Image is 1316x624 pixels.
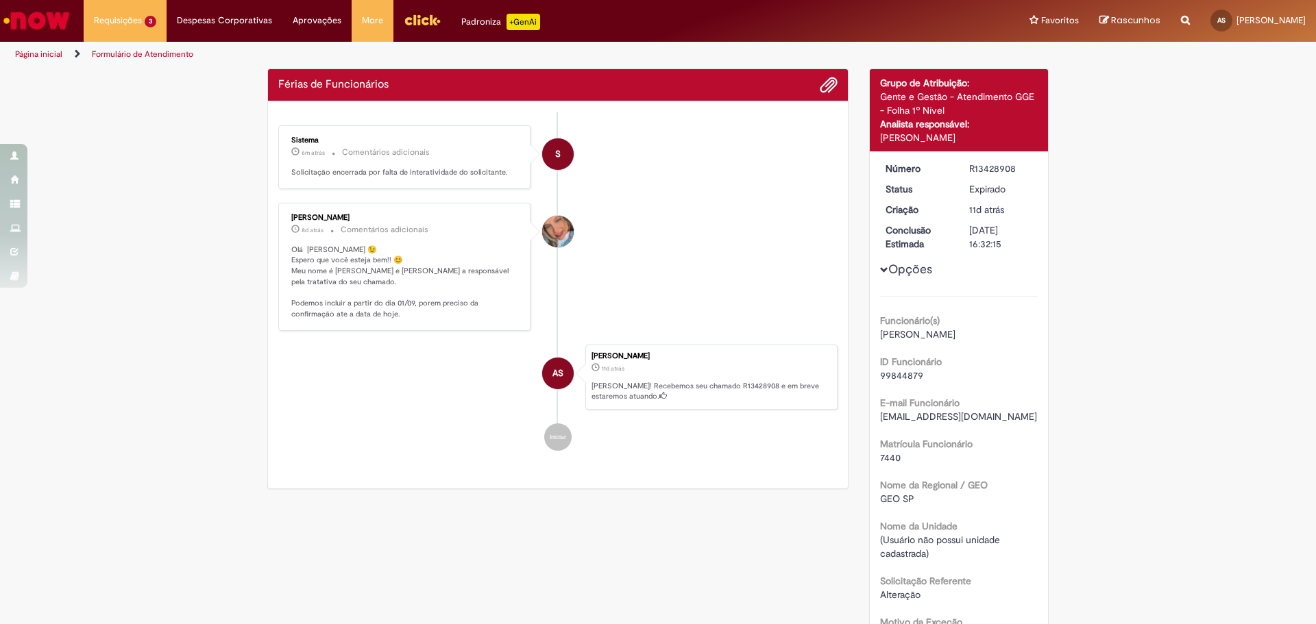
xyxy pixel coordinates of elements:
div: Padroniza [461,14,540,30]
span: 7440 [880,451,901,464]
small: Comentários adicionais [342,147,430,158]
span: 6m atrás [302,149,325,157]
ul: Histórico de tíquete [278,112,838,464]
small: Comentários adicionais [341,224,428,236]
img: click_logo_yellow_360x200.png [404,10,441,30]
div: Jacqueline Andrade Galani [542,216,574,247]
dt: Criação [875,203,960,216]
li: Ana Clara Lima De Salles [278,345,838,410]
div: System [542,138,574,170]
span: Despesas Corporativas [177,14,272,27]
div: Gente e Gestão - Atendimento GGE - Folha 1º Nível [880,90,1038,117]
time: 19/08/2025 14:32:11 [602,364,624,373]
span: GEO SP [880,492,914,505]
div: Analista responsável: [880,117,1038,131]
div: [DATE] 16:32:15 [969,223,1033,251]
div: Sistema [291,136,520,145]
span: [PERSON_NAME] [880,328,955,340]
span: AS [552,357,563,390]
b: E-mail Funcionário [880,397,960,409]
span: (Usuário não possui unidade cadastrada) [880,534,1003,560]
b: Nome da Unidade [880,520,958,532]
dt: Conclusão Estimada [875,223,960,251]
dt: Número [875,162,960,175]
span: 3 [145,16,156,27]
div: Grupo de Atribuição: [880,76,1038,90]
time: 19/08/2025 14:32:11 [969,203,1004,216]
div: 19/08/2025 14:32:11 [969,203,1033,216]
b: ID Funcionário [880,355,942,368]
span: 11d atrás [969,203,1004,216]
p: Solicitação encerrada por falta de interatividade do solicitante. [291,167,520,178]
span: More [362,14,383,27]
p: Olá [PERSON_NAME] 😉 Espero que você esteja bem!! 😊 Meu nome é [PERSON_NAME] e [PERSON_NAME] a res... [291,245,520,320]
time: 29/08/2025 16:46:11 [302,149,325,157]
span: Favoritos [1041,14,1079,27]
div: Ana Clara Lima De Salles [542,358,574,389]
div: [PERSON_NAME] [592,352,830,360]
div: [PERSON_NAME] [291,214,520,222]
b: Solicitação Referente [880,575,971,587]
div: Expirado [969,182,1033,196]
span: Aprovações [293,14,341,27]
b: Nome da Regional / GEO [880,479,988,491]
span: S [555,138,561,171]
div: R13428908 [969,162,1033,175]
div: [PERSON_NAME] [880,131,1038,145]
span: Alteração [880,588,921,601]
p: +GenAi [507,14,540,30]
button: Adicionar anexos [820,76,838,94]
span: 99844879 [880,369,923,382]
img: ServiceNow [1,7,72,34]
a: Página inicial [15,49,62,60]
ul: Trilhas de página [10,42,867,67]
h2: Férias de Funcionários Histórico de tíquete [278,79,389,91]
b: Matrícula Funcionário [880,438,973,450]
span: [EMAIL_ADDRESS][DOMAIN_NAME] [880,410,1037,423]
b: Funcionário(s) [880,314,940,327]
span: Rascunhos [1111,14,1160,27]
a: Rascunhos [1099,14,1160,27]
dt: Status [875,182,960,196]
time: 22/08/2025 09:46:10 [302,226,324,234]
a: Formulário de Atendimento [92,49,193,60]
p: [PERSON_NAME]! Recebemos seu chamado R13428908 e em breve estaremos atuando. [592,381,830,402]
span: 11d atrás [602,364,624,373]
span: Requisições [94,14,142,27]
span: AS [1217,16,1226,25]
span: [PERSON_NAME] [1236,14,1306,26]
span: 8d atrás [302,226,324,234]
